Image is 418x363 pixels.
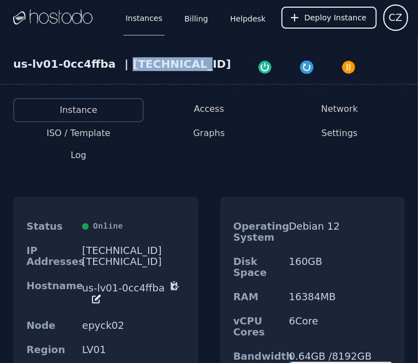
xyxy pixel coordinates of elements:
[383,4,408,31] button: User menu
[234,316,280,338] dt: vCPU Cores
[257,59,273,75] img: Power On
[289,316,392,338] dd: 6 Core
[281,7,377,29] button: Deploy Instance
[46,127,110,140] button: ISO / Template
[26,320,73,331] dt: Node
[289,351,392,362] div: 0.64 GB / 8192 GB
[341,59,356,75] img: Power Off
[289,221,392,243] dd: Debian 12
[289,256,392,278] dd: 160 GB
[82,280,184,307] dd: us-lv01-0cc4ffba
[13,57,120,75] div: us-lv01-0cc4ffba
[70,149,86,162] button: Log
[389,10,403,25] span: CZ
[321,102,358,116] button: Network
[59,104,97,117] button: Instance
[234,291,280,302] dt: RAM
[13,9,93,26] img: Logo
[322,127,358,140] button: Settings
[82,320,184,331] dd: epyck02
[305,12,367,23] span: Deploy Instance
[299,59,314,75] img: Restart
[286,57,328,75] button: Restart
[82,221,184,232] div: Online
[120,57,133,75] div: |
[26,280,73,307] dt: Hostname
[328,57,370,75] button: Power Off
[26,344,73,355] dt: Region
[26,221,73,232] dt: Status
[244,57,286,75] button: Power On
[194,102,224,116] button: Access
[193,127,225,140] button: Graphs
[26,245,73,267] dt: IP Addresses
[82,344,184,355] dd: LV01
[289,291,392,302] dd: 16384 MB
[133,57,231,75] div: [TECHNICAL_ID]
[234,256,280,278] dt: Disk Space
[234,221,280,243] dt: Operating System
[82,256,184,267] div: [TECHNICAL_ID]
[82,245,184,256] div: [TECHNICAL_ID]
